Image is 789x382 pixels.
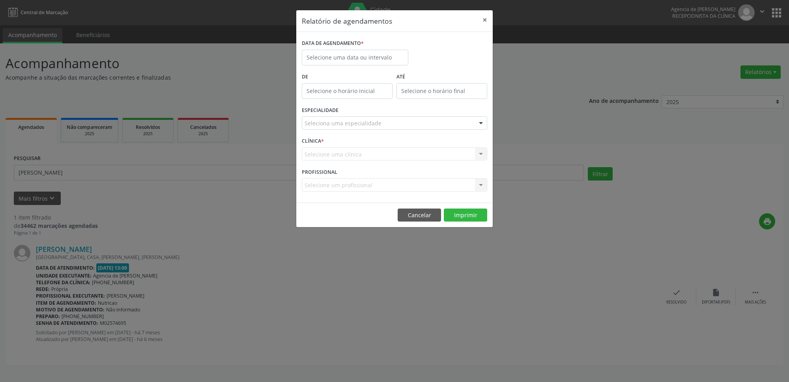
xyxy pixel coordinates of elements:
input: Selecione o horário final [396,83,487,99]
label: ATÉ [396,71,487,83]
input: Selecione o horário inicial [302,83,393,99]
button: Cancelar [398,209,441,222]
label: DATA DE AGENDAMENTO [302,37,364,50]
button: Imprimir [444,209,487,222]
input: Selecione uma data ou intervalo [302,50,408,65]
span: Seleciona uma especialidade [305,119,381,127]
button: Close [477,10,493,30]
label: PROFISSIONAL [302,166,337,178]
h5: Relatório de agendamentos [302,16,392,26]
label: De [302,71,393,83]
label: CLÍNICA [302,135,324,147]
label: ESPECIALIDADE [302,104,338,117]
